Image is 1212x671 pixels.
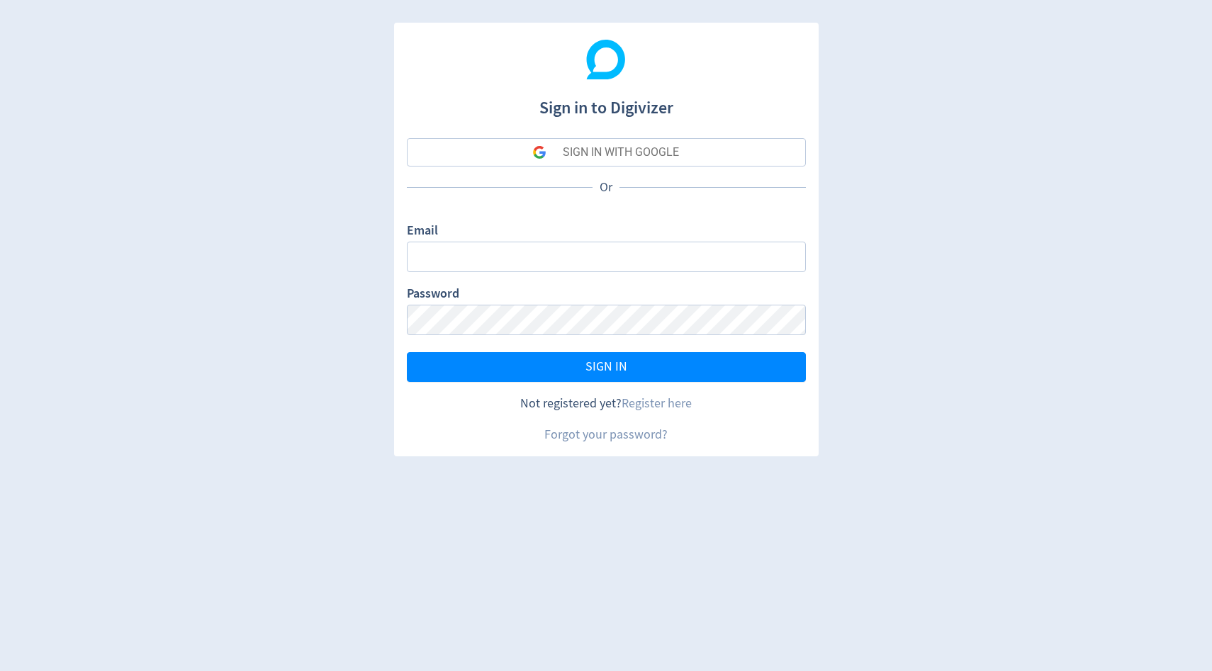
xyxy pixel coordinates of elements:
button: SIGN IN [407,352,806,382]
div: SIGN IN WITH GOOGLE [563,138,679,167]
a: Register here [622,395,692,412]
a: Forgot your password? [544,427,668,443]
div: Not registered yet? [407,395,806,412]
p: Or [593,179,619,196]
button: SIGN IN WITH GOOGLE [407,138,806,167]
span: SIGN IN [585,361,627,373]
img: Digivizer Logo [586,40,626,79]
h1: Sign in to Digivizer [407,84,806,120]
label: Email [407,222,438,242]
label: Password [407,285,459,305]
